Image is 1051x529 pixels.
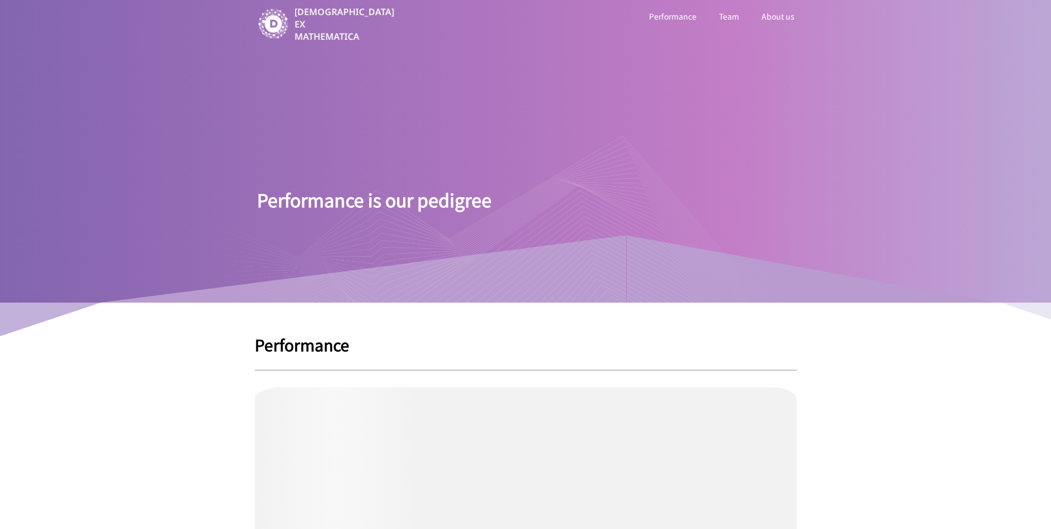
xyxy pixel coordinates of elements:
p: [DEMOGRAPHIC_DATA] EX MATHEMATICA [295,6,396,43]
img: image [257,8,289,40]
a: About us [759,9,797,24]
a: Performance [647,9,699,24]
a: Team [717,9,741,24]
h1: Performance [255,336,797,353]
